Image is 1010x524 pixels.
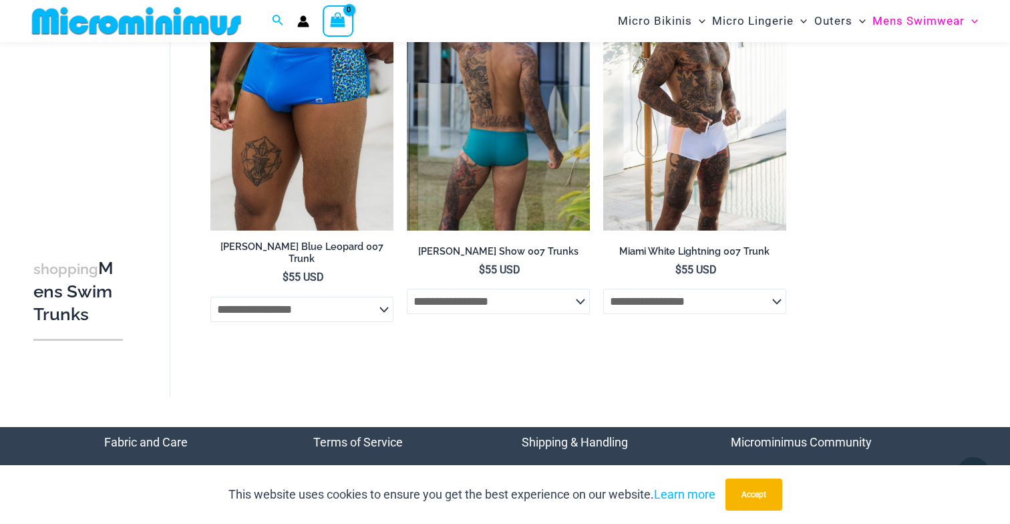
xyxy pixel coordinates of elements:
a: Mens SwimwearMenu ToggleMenu Toggle [869,4,981,38]
img: MM SHOP LOGO FLAT [27,6,246,36]
a: Miami White Lightning 007 Trunk [603,245,786,263]
span: $ [283,271,289,283]
a: Microminimus Community [731,435,872,449]
p: This website uses cookies to ensure you get the best experience on our website. [228,485,715,505]
span: shopping [33,261,98,277]
nav: Menu [313,427,489,517]
span: Menu Toggle [965,4,978,38]
span: Outers [814,4,852,38]
h3: Mens Swim Trunks [33,257,123,325]
h2: Miami White Lightning 007 Trunk [603,245,786,258]
a: Micro BikinisMenu ToggleMenu Toggle [615,4,709,38]
a: Shipping & Handling [522,435,628,449]
a: [PERSON_NAME] Show 007 Trunks [407,245,590,263]
span: Menu Toggle [852,4,866,38]
nav: Site Navigation [613,2,983,40]
span: Mens Swimwear [872,4,965,38]
span: Micro Bikinis [618,4,692,38]
a: Micro LingerieMenu ToggleMenu Toggle [709,4,810,38]
aside: Footer Widget 2 [313,427,489,517]
a: Account icon link [297,15,309,27]
a: View Shopping Cart, empty [323,5,353,36]
aside: Footer Widget 1 [104,427,280,517]
a: Fabric and Care [104,435,188,449]
a: Learn more [654,487,715,501]
a: Terms of Service [313,435,403,449]
a: OutersMenu ToggleMenu Toggle [811,4,869,38]
span: Menu Toggle [692,4,705,38]
aside: Footer Widget 3 [522,427,697,517]
span: $ [675,263,681,276]
a: [PERSON_NAME] Blue Leopard 007 Trunk [210,241,393,271]
span: Micro Lingerie [712,4,794,38]
span: Menu Toggle [794,4,807,38]
h2: [PERSON_NAME] Show 007 Trunks [407,245,590,258]
aside: Footer Widget 4 [731,427,906,517]
bdi: 55 USD [675,263,717,276]
nav: Menu [522,427,697,517]
a: Search icon link [272,13,284,29]
bdi: 55 USD [479,263,520,276]
nav: Menu [104,427,280,517]
h2: [PERSON_NAME] Blue Leopard 007 Trunk [210,241,393,265]
span: $ [479,263,485,276]
bdi: 55 USD [283,271,324,283]
button: Accept [725,479,782,511]
nav: Menu [731,427,906,517]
